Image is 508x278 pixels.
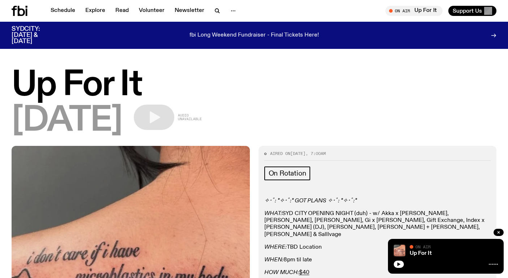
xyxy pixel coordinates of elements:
a: Newsletter [170,6,209,16]
a: Explore [81,6,110,16]
a: Read [111,6,133,16]
button: Support Us [448,6,496,16]
em: WHERE: [264,244,287,250]
p: 8pm til late [264,257,491,264]
p: SYD CITY OPENING NIGHT (duh) - w/ Akka x [PERSON_NAME], [PERSON_NAME], [PERSON_NAME], Gi x [PERSO... [264,210,491,238]
a: Volunteer [135,6,169,16]
em: WHAT: [264,211,282,216]
span: , 7:00am [306,151,326,156]
button: On AirUp For It [385,6,443,16]
a: $40 [299,270,310,275]
em: WHEN: [264,257,283,263]
a: On Rotation [264,167,311,180]
h1: Up For It [12,69,496,102]
a: Up For It [410,250,432,256]
span: On Rotation [269,169,306,177]
span: Support Us [453,8,482,14]
span: Aired on [270,151,290,156]
a: Schedule [46,6,80,16]
span: [DATE] [290,151,306,156]
span: [DATE] [12,105,122,137]
span: Audio unavailable [178,114,202,121]
p: fbi Long Weekend Fundraiser - Final Tickets Here! [189,32,319,39]
h3: SYDCITY: [DATE] & [DATE] [12,26,58,45]
p: TBD Location [264,244,491,251]
em: ✧･ﾟ: *✧･ﾟ:* GOT PLANS ✧･ﾟ: *✧･ﾟ:* [264,198,357,204]
em: HOW MUCH: [264,270,299,275]
span: On Air [415,244,431,249]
